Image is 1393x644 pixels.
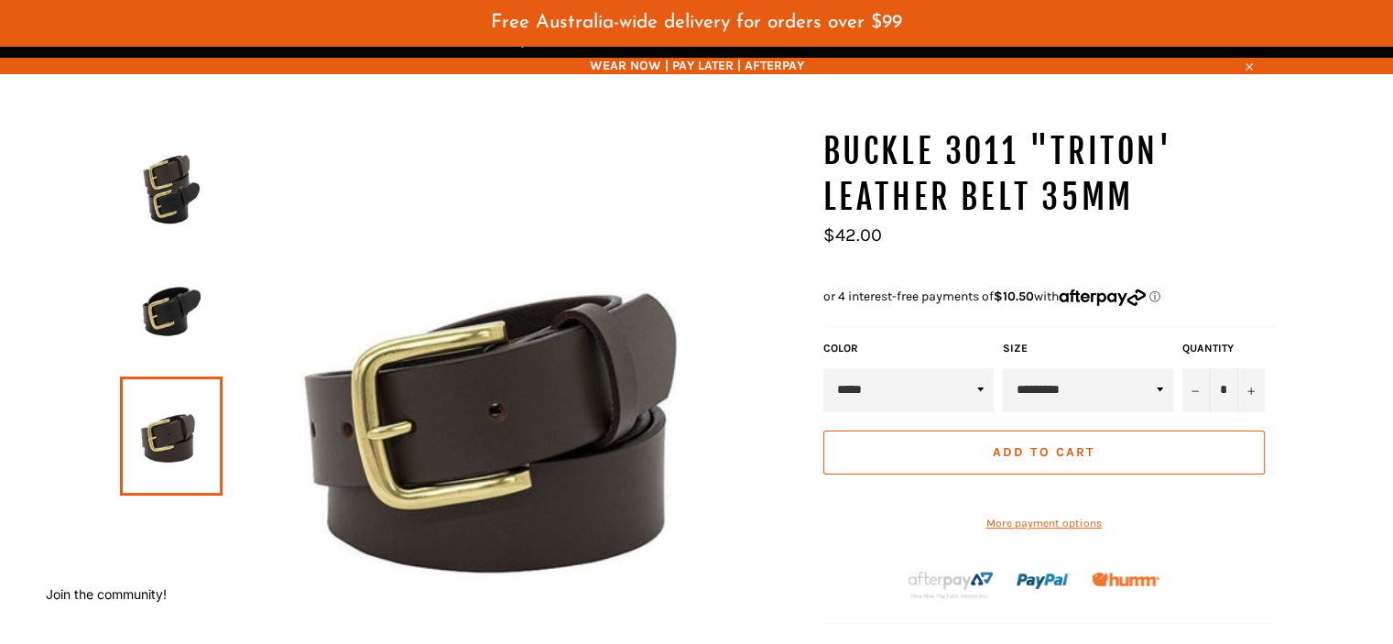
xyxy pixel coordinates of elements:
[823,224,882,246] span: $42.00
[823,431,1265,475] button: Add to Cart
[120,57,1274,74] span: WEAR NOW | PAY LATER | AFTERPAY
[906,569,996,600] img: Afterpay-Logo-on-dark-bg_large.png
[491,13,902,32] span: Free Australia-wide delivery for orders over $99
[129,140,213,241] img: Workin Gear - BUCKLE 3011 "Triton' Leather Belt 35mm
[46,586,167,602] button: Join the community!
[1182,368,1210,412] button: Reduce item quantity by one
[993,444,1094,460] span: Add to Cart
[823,129,1274,220] h1: BUCKLE 3011 "Triton' Leather Belt 35mm
[1003,341,1173,356] label: Size
[1182,341,1265,356] label: Quantity
[1017,554,1071,608] img: paypal.png
[1237,368,1265,412] button: Increase item quantity by one
[129,263,213,364] img: Workin Gear - BUCKLE 3011 "Triton' Leather Belt 35mm
[823,516,1265,531] a: More payment options
[1092,573,1159,586] img: Humm_core_logo_RGB-01_300x60px_small_195d8312-4386-4de7-b182-0ef9b6303a37.png
[823,341,994,356] label: Color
